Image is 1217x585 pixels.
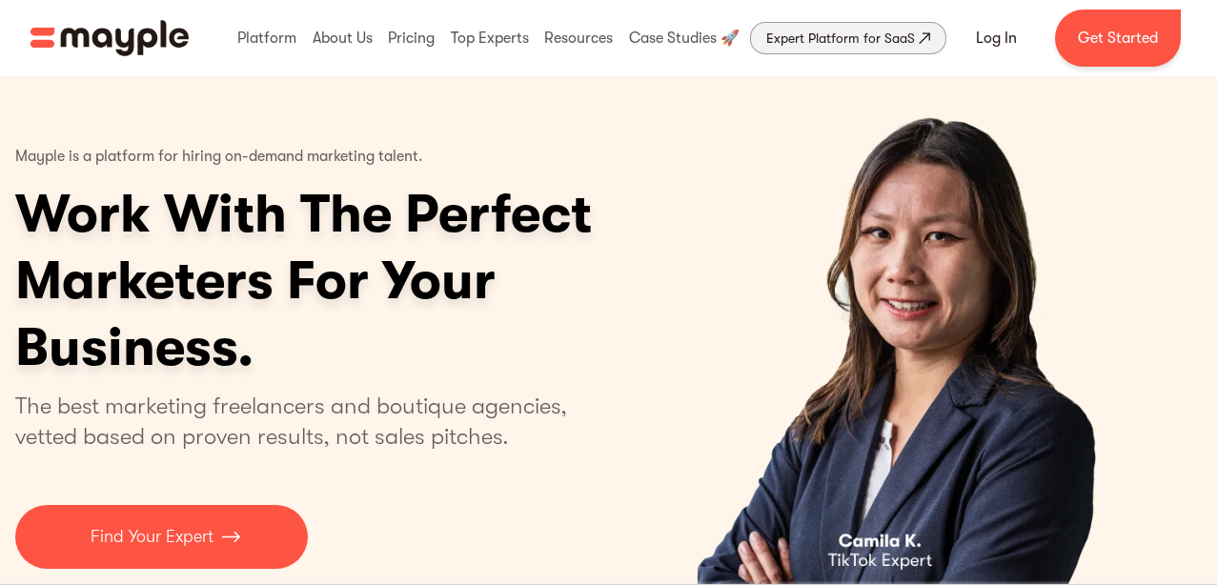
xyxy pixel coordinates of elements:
[15,391,590,452] p: The best marketing freelancers and boutique agencies, vetted based on proven results, not sales p...
[15,181,740,381] h1: Work With The Perfect Marketers For Your Business.
[539,8,618,69] div: Resources
[15,133,423,181] p: Mayple is a platform for hiring on-demand marketing talent.
[750,22,946,54] a: Expert Platform for SaaS
[446,8,534,69] div: Top Experts
[233,8,301,69] div: Platform
[91,524,213,550] p: Find Your Expert
[1055,10,1181,67] a: Get Started
[874,364,1217,585] iframe: Chat Widget
[953,15,1040,61] a: Log In
[308,8,377,69] div: About Us
[15,505,308,569] a: Find Your Expert
[766,27,915,50] div: Expert Platform for SaaS
[30,20,189,56] img: Mayple logo
[383,8,439,69] div: Pricing
[30,20,189,56] a: home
